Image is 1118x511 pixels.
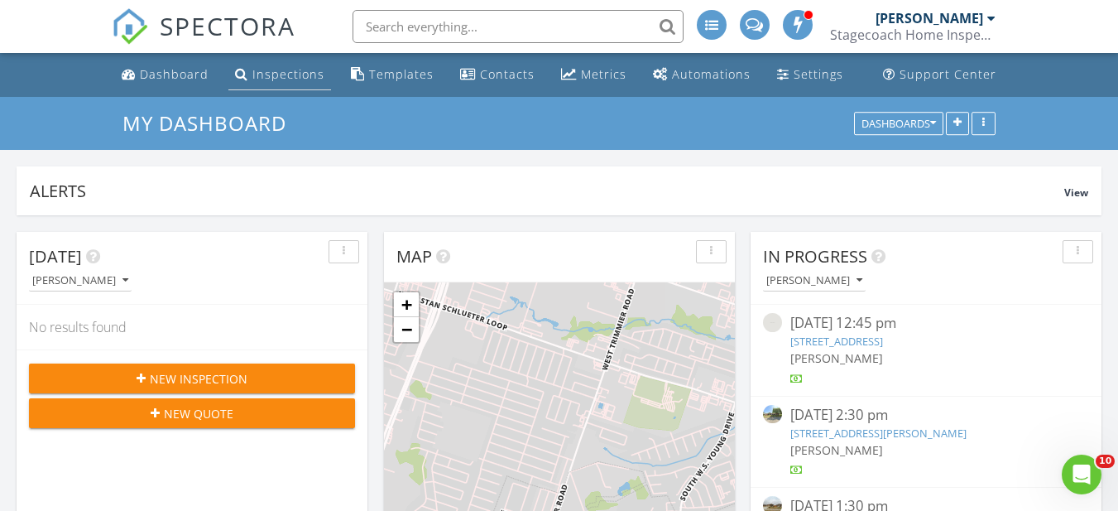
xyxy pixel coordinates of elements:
iframe: Intercom live chat [1062,455,1101,494]
span: Map [396,245,432,268]
a: Automations (Basic) [646,60,757,90]
button: New Quote [29,398,355,428]
div: Automations [672,66,751,82]
span: View [1064,186,1088,200]
div: Inspections [252,66,324,82]
div: [DATE] 12:45 pm [790,313,1062,334]
div: Alerts [30,180,1064,202]
div: [PERSON_NAME] [876,10,983,27]
img: streetview [763,405,782,424]
div: [DATE] 2:30 pm [790,405,1062,426]
a: Zoom in [394,292,419,317]
div: Support Center [900,66,996,82]
span: In Progress [763,245,867,268]
span: [PERSON_NAME] [790,350,883,366]
div: Dashboards [861,118,936,129]
a: Zoom out [394,317,419,342]
div: No results found [17,305,367,350]
a: Inspections [228,60,331,90]
a: Support Center [876,60,1003,90]
a: [DATE] 12:45 pm [STREET_ADDRESS] [PERSON_NAME] [763,313,1089,387]
span: New Quote [164,405,233,422]
a: [STREET_ADDRESS] [790,334,883,349]
a: [DATE] 2:30 pm [STREET_ADDRESS][PERSON_NAME] [PERSON_NAME] [763,405,1089,479]
div: [PERSON_NAME] [766,275,862,287]
a: My Dashboard [122,109,300,137]
a: SPECTORA [112,22,295,57]
div: Stagecoach Home Inspections, LLC [830,27,996,43]
img: The Best Home Inspection Software - Spectora [112,8,148,45]
span: [PERSON_NAME] [790,442,883,458]
a: [STREET_ADDRESS][PERSON_NAME] [790,426,967,441]
button: New Inspection [29,364,355,393]
span: [DATE] [29,245,82,268]
img: streetview [763,313,782,332]
div: Contacts [480,66,535,82]
button: [PERSON_NAME] [29,270,132,292]
div: [PERSON_NAME] [32,275,128,287]
a: Settings [770,60,850,90]
span: New Inspection [150,370,247,388]
a: Dashboard [115,60,215,90]
a: Metrics [554,60,633,90]
button: Dashboards [854,112,943,135]
input: Search everything... [353,10,684,43]
span: 10 [1096,455,1115,468]
div: Metrics [581,66,626,82]
span: SPECTORA [160,8,295,43]
button: [PERSON_NAME] [763,270,866,292]
div: Templates [369,66,434,82]
div: Dashboard [140,66,209,82]
a: Contacts [453,60,541,90]
div: Settings [794,66,843,82]
a: Templates [344,60,440,90]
